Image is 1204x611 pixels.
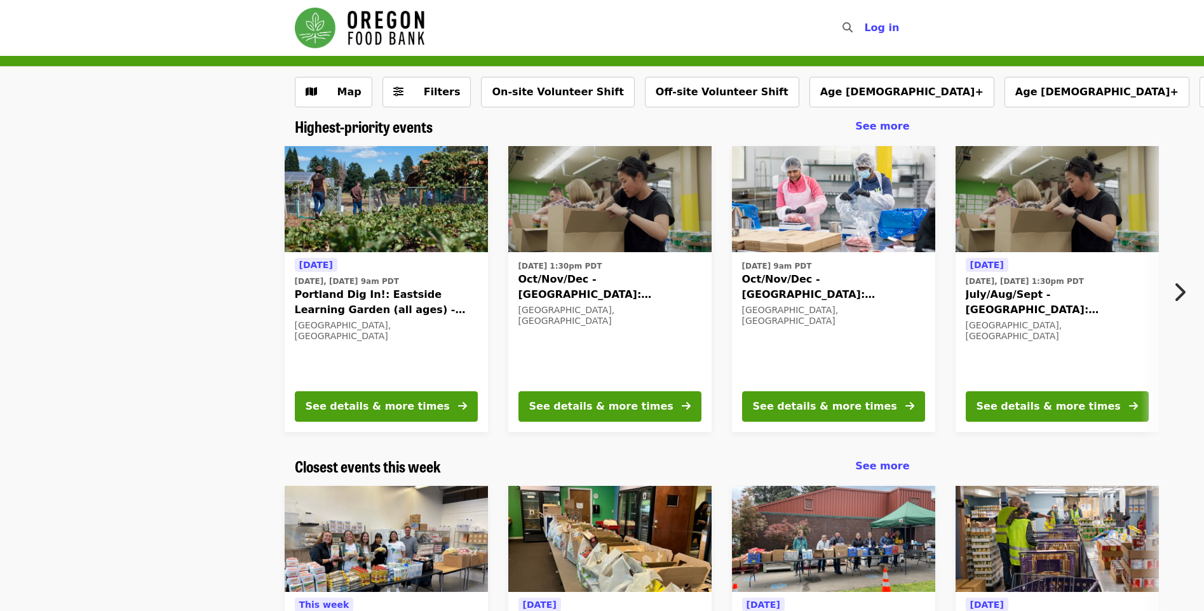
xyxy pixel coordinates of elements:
[1162,274,1204,310] button: Next item
[855,460,909,472] span: See more
[747,600,780,610] span: [DATE]
[295,115,433,137] span: Highest-priority events
[285,117,920,136] div: Highest-priority events
[970,260,1004,270] span: [DATE]
[306,399,450,414] div: See details & more times
[424,86,461,98] span: Filters
[854,15,909,41] button: Log in
[682,400,691,412] i: arrow-right icon
[732,146,935,432] a: See details for "Oct/Nov/Dec - Beaverton: Repack/Sort (age 10+)"
[855,119,909,134] a: See more
[295,391,478,422] button: See details & more times
[860,13,870,43] input: Search
[393,86,403,98] i: sliders-h icon
[855,459,909,474] a: See more
[458,400,467,412] i: arrow-right icon
[295,455,441,477] span: Closest events this week
[508,146,712,253] img: Oct/Nov/Dec - Portland: Repack/Sort (age 8+) organized by Oregon Food Bank
[855,120,909,132] span: See more
[742,305,925,326] div: [GEOGRAPHIC_DATA], [GEOGRAPHIC_DATA]
[285,457,920,476] div: Closest events this week
[905,400,914,412] i: arrow-right icon
[306,86,317,98] i: map icon
[295,276,399,287] time: [DATE], [DATE] 9am PDT
[732,486,935,593] img: Kelly Elementary School Food Pantry - Partner Agency Support organized by Oregon Food Bank
[809,77,994,107] button: Age [DEMOGRAPHIC_DATA]+
[966,287,1149,318] span: July/Aug/Sept - [GEOGRAPHIC_DATA]: Repack/Sort (age [DEMOGRAPHIC_DATA]+)
[732,146,935,253] img: Oct/Nov/Dec - Beaverton: Repack/Sort (age 10+) organized by Oregon Food Bank
[645,77,799,107] button: Off-site Volunteer Shift
[481,77,634,107] button: On-site Volunteer Shift
[529,399,673,414] div: See details & more times
[299,600,349,610] span: This week
[966,320,1149,342] div: [GEOGRAPHIC_DATA], [GEOGRAPHIC_DATA]
[295,287,478,318] span: Portland Dig In!: Eastside Learning Garden (all ages) - Aug/Sept/Oct
[518,260,602,272] time: [DATE] 1:30pm PDT
[518,391,701,422] button: See details & more times
[295,77,372,107] button: Show map view
[966,391,1149,422] button: See details & more times
[382,77,471,107] button: Filters (0 selected)
[956,146,1159,253] img: July/Aug/Sept - Portland: Repack/Sort (age 8+) organized by Oregon Food Bank
[285,486,488,593] img: Reynolds Middle School Food Pantry - Partner Agency Support organized by Oregon Food Bank
[295,457,441,476] a: Closest events this week
[299,260,333,270] span: [DATE]
[956,146,1159,432] a: See details for "July/Aug/Sept - Portland: Repack/Sort (age 8+)"
[1004,77,1189,107] button: Age [DEMOGRAPHIC_DATA]+
[295,117,433,136] a: Highest-priority events
[295,320,478,342] div: [GEOGRAPHIC_DATA], [GEOGRAPHIC_DATA]
[523,600,557,610] span: [DATE]
[1129,400,1138,412] i: arrow-right icon
[285,146,488,253] img: Portland Dig In!: Eastside Learning Garden (all ages) - Aug/Sept/Oct organized by Oregon Food Bank
[742,391,925,422] button: See details & more times
[508,486,712,593] img: Portland Open Bible - Partner Agency Support (16+) organized by Oregon Food Bank
[742,272,925,302] span: Oct/Nov/Dec - [GEOGRAPHIC_DATA]: Repack/Sort (age [DEMOGRAPHIC_DATA]+)
[977,399,1121,414] div: See details & more times
[518,272,701,302] span: Oct/Nov/Dec - [GEOGRAPHIC_DATA]: Repack/Sort (age [DEMOGRAPHIC_DATA]+)
[295,8,424,48] img: Oregon Food Bank - Home
[508,146,712,432] a: See details for "Oct/Nov/Dec - Portland: Repack/Sort (age 8+)"
[970,600,1004,610] span: [DATE]
[956,486,1159,593] img: Northeast Emergency Food Program - Partner Agency Support organized by Oregon Food Bank
[742,260,812,272] time: [DATE] 9am PDT
[864,22,899,34] span: Log in
[753,399,897,414] div: See details & more times
[1173,280,1186,304] i: chevron-right icon
[842,22,853,34] i: search icon
[337,86,362,98] span: Map
[966,276,1084,287] time: [DATE], [DATE] 1:30pm PDT
[518,305,701,326] div: [GEOGRAPHIC_DATA], [GEOGRAPHIC_DATA]
[285,146,488,432] a: See details for "Portland Dig In!: Eastside Learning Garden (all ages) - Aug/Sept/Oct"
